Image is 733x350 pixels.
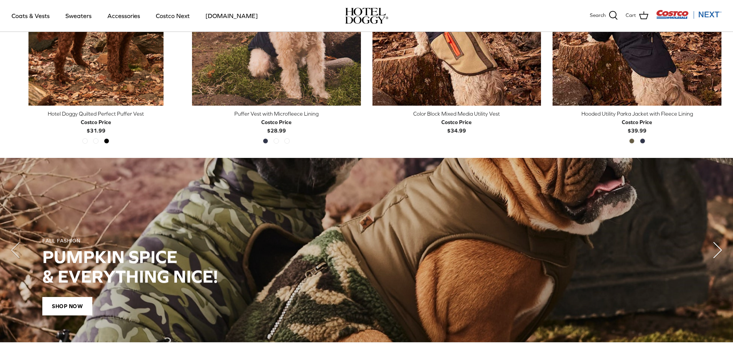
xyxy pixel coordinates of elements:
a: Hooded Utility Parka Jacket with Fleece Lining Costco Price$39.99 [553,109,721,135]
div: Costco Price [81,118,111,126]
b: $39.99 [622,118,652,134]
a: hoteldoggy.com hoteldoggycom [345,8,388,24]
h2: PUMPKIN SPICE & EVERYTHING NICE! [42,247,691,286]
span: Cart [626,12,636,20]
div: Costco Price [622,118,652,126]
a: [DOMAIN_NAME] [199,3,265,29]
div: Costco Price [441,118,472,126]
div: FALL FASHION [42,238,691,244]
a: Search [590,11,618,21]
div: Hotel Doggy Quilted Perfect Puffer Vest [12,109,180,118]
a: Costco Next [149,3,197,29]
a: Puffer Vest with Microfleece Lining Costco Price$28.99 [192,109,361,135]
a: Sweaters [58,3,99,29]
b: $28.99 [261,118,292,134]
span: Search [590,12,606,20]
a: Color Block Mixed Media Utility Vest Costco Price$34.99 [372,109,541,135]
div: Puffer Vest with Microfleece Lining [192,109,361,118]
div: Costco Price [261,118,292,126]
button: Next [702,235,733,265]
div: Hooded Utility Parka Jacket with Fleece Lining [553,109,721,118]
a: Visit Costco Next [656,15,721,20]
a: Hotel Doggy Quilted Perfect Puffer Vest Costco Price$31.99 [12,109,180,135]
b: $31.99 [81,118,111,134]
img: Costco Next [656,10,721,19]
a: Coats & Vests [5,3,57,29]
a: Cart [626,11,648,21]
div: Color Block Mixed Media Utility Vest [372,109,541,118]
b: $34.99 [441,118,472,134]
span: SHOP NOW [42,297,92,315]
img: hoteldoggycom [345,8,388,24]
a: Accessories [100,3,147,29]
